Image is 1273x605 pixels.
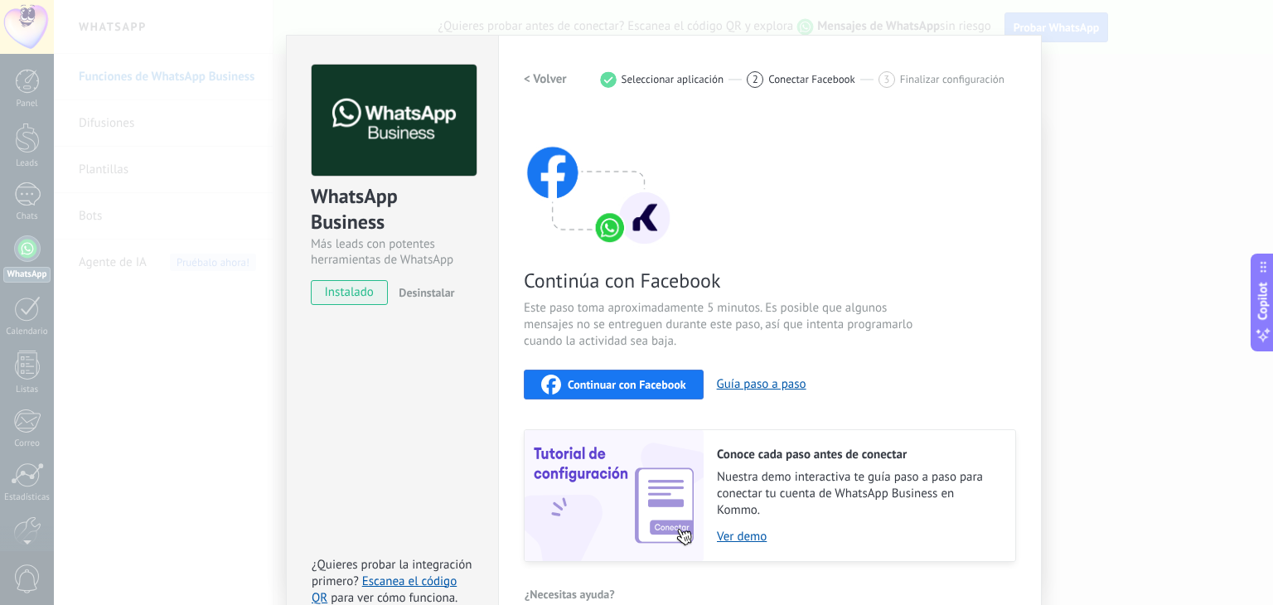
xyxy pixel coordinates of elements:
[399,285,454,300] span: Desinstalar
[392,280,454,305] button: Desinstalar
[524,114,673,247] img: connect with facebook
[753,72,758,86] span: 2
[524,300,918,350] span: Este paso toma aproximadamente 5 minutos. Es posible que algunos mensajes no se entreguen durante...
[312,65,477,177] img: logo_main.png
[717,376,806,392] button: Guía paso a paso
[312,557,472,589] span: ¿Quieres probar la integración primero?
[524,370,704,399] button: Continuar con Facebook
[622,73,724,85] span: Seleccionar aplicación
[524,268,918,293] span: Continúa con Facebook
[717,447,999,462] h2: Conoce cada paso antes de conectar
[311,236,474,268] div: Más leads con potentes herramientas de WhatsApp
[311,183,474,236] div: WhatsApp Business
[883,72,889,86] span: 3
[1255,283,1271,321] span: Copilot
[768,73,855,85] span: Conectar Facebook
[524,71,567,87] h2: < Volver
[568,379,686,390] span: Continuar con Facebook
[312,280,387,305] span: instalado
[717,469,999,519] span: Nuestra demo interactiva te guía paso a paso para conectar tu cuenta de WhatsApp Business en Kommo.
[524,65,567,94] button: < Volver
[717,529,999,544] a: Ver demo
[525,588,615,600] span: ¿Necesitas ayuda?
[900,73,1004,85] span: Finalizar configuración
